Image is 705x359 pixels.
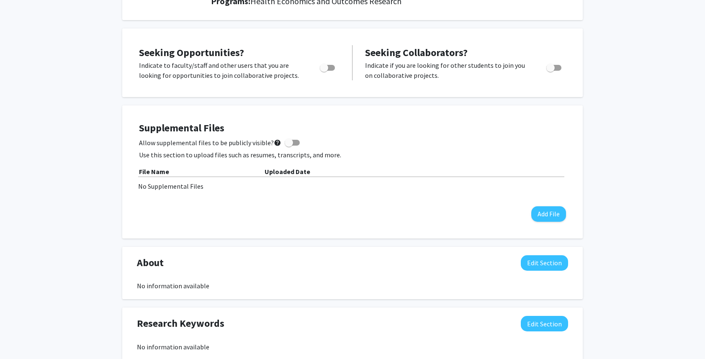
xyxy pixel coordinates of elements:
mat-icon: help [274,138,281,148]
p: Use this section to upload files such as resumes, transcripts, and more. [139,150,566,160]
span: Allow supplemental files to be publicly visible? [139,138,281,148]
h4: Supplemental Files [139,122,566,134]
iframe: Chat [6,321,36,353]
span: Research Keywords [137,316,224,331]
b: File Name [139,167,169,176]
button: Edit About [521,255,568,271]
div: No information available [137,281,568,291]
div: No Supplemental Files [138,181,567,191]
b: Uploaded Date [265,167,310,176]
p: Indicate if you are looking for other students to join you on collaborative projects. [365,60,530,80]
span: Seeking Opportunities? [139,46,244,59]
div: Toggle [316,60,340,73]
p: Indicate to faculty/staff and other users that you are looking for opportunities to join collabor... [139,60,304,80]
div: No information available [137,342,568,352]
div: Toggle [543,60,566,73]
button: Add File [531,206,566,222]
span: About [137,255,164,270]
span: Seeking Collaborators? [365,46,468,59]
button: Edit Research Keywords [521,316,568,331]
